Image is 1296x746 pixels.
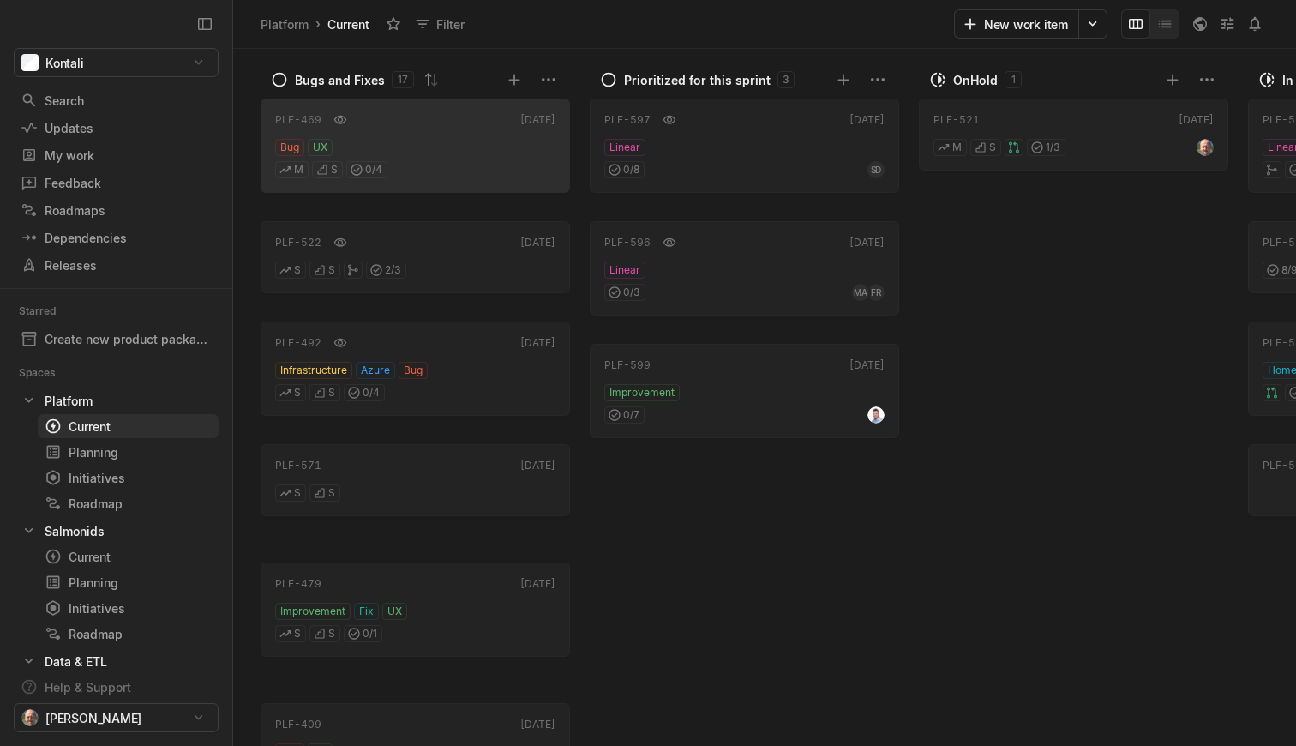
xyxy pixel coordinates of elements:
span: S [294,626,301,641]
span: S [294,262,301,278]
a: Initiatives [38,466,219,490]
a: PLF-492[DATE]InfrastructureAzureBugSS0/4 [261,322,570,416]
a: My work [14,142,219,168]
span: S [328,485,335,501]
div: PLF-599 [604,358,651,373]
div: 1 [1005,71,1022,88]
div: Roadmap [45,495,212,513]
div: PLF-479[DATE]ImprovementFixUXSS0/1 [261,557,570,662]
a: Create new product package: "Edge Shrimp/Vannamei -Trade & Harvest" [14,327,219,351]
div: PLF-596[DATE]Linear0/3MAFR [590,216,899,321]
div: Data & ETL [14,649,219,673]
button: Change to mode list_view [1150,9,1179,39]
span: 0 / 1 [363,626,377,641]
a: PLF-479[DATE]ImprovementFixUXSS0/1 [261,563,570,657]
a: Salmonids [14,519,219,543]
button: M [275,161,309,178]
a: PLF-522[DATE]SS2/3 [261,221,570,293]
a: Current [38,544,219,569]
a: PLF-596[DATE]Linear0/3MAFR [590,221,899,316]
div: [DATE] [849,235,885,250]
div: Current [45,548,212,566]
div: [DATE] [520,335,555,351]
div: Data & ETL [45,653,107,671]
div: [DATE] [849,358,885,373]
span: S [331,162,338,177]
div: PLF-492 [275,335,321,351]
span: M [952,140,962,155]
span: [PERSON_NAME] [45,709,141,727]
a: Updates [14,115,219,141]
button: [PERSON_NAME] [14,703,219,732]
a: Roadmap [38,622,219,646]
span: SD [871,161,881,178]
a: Platform [257,13,312,36]
span: Bug [404,363,423,378]
span: S [328,626,335,641]
div: PLF-571[DATE]SS [261,439,570,521]
div: › [315,15,321,33]
span: 0 / 4 [363,385,380,400]
div: Current [45,418,212,436]
div: Updates [21,119,212,137]
a: PLF-597[DATE]Linear0/8SD [590,99,899,193]
span: Bug [280,140,299,155]
div: Roadmaps [21,202,212,220]
div: Platform [261,15,309,33]
span: S [328,262,335,278]
div: PLF-469 [275,112,321,128]
a: Initiatives [38,596,219,620]
div: PLF-469[DATE]BugUXMS0/4 [261,93,570,198]
div: grid [919,93,1236,746]
span: S [989,140,996,155]
span: 1 / 3 [1046,140,1060,155]
div: 17 [392,71,414,88]
div: PLF-596 [604,235,651,250]
div: Prioritized for this sprint [624,71,771,89]
div: Spaces [19,364,76,382]
a: Current [38,414,219,438]
button: Kontali [14,48,219,77]
span: MA [854,284,867,301]
a: PLF-571[DATE]SS [261,444,570,516]
span: 0 / 8 [623,162,639,177]
span: Improvement [280,604,345,619]
div: [DATE] [849,112,885,128]
div: [DATE] [520,458,555,473]
a: PLF-469[DATE]BugUXMS0/4 [261,99,570,193]
div: PLF-599[DATE]Improvement0/7 [590,339,899,443]
span: 0 / 3 [623,285,640,300]
span: Improvement [609,385,675,400]
a: Roadmap [38,491,219,515]
span: S [328,385,335,400]
a: PLF-599[DATE]Improvement0/7 [590,344,899,438]
div: PLF-597 [604,112,651,128]
a: Roadmaps [14,197,219,223]
span: UX [313,140,327,155]
span: Infrastructure [280,363,347,378]
div: [DATE] [520,576,555,592]
span: Linear [609,140,640,155]
img: profile.jpeg [21,709,39,726]
a: Planning [38,440,219,464]
div: [DATE] [1179,112,1214,128]
div: Create new product package: "Edge Shrimp/Vannamei -Trade & Harvest" [45,330,212,348]
a: Releases [14,252,219,278]
div: Roadmap [45,625,212,643]
div: Dependencies [21,229,212,247]
span: Kontali [45,54,84,72]
span: M [294,162,303,177]
button: New work item [954,9,1079,39]
div: PLF-521 [933,112,980,128]
div: Platform [45,392,93,410]
span: UX [387,604,402,619]
div: [DATE] [520,717,555,732]
span: 0 / 7 [623,407,639,423]
div: grid [261,93,578,746]
a: Dependencies [14,225,219,250]
img: profile.jpeg [1197,139,1214,156]
div: OnHold [953,71,998,89]
div: 3 [777,71,795,88]
div: Bugs and Fixes [295,71,385,89]
div: Current [324,13,373,36]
